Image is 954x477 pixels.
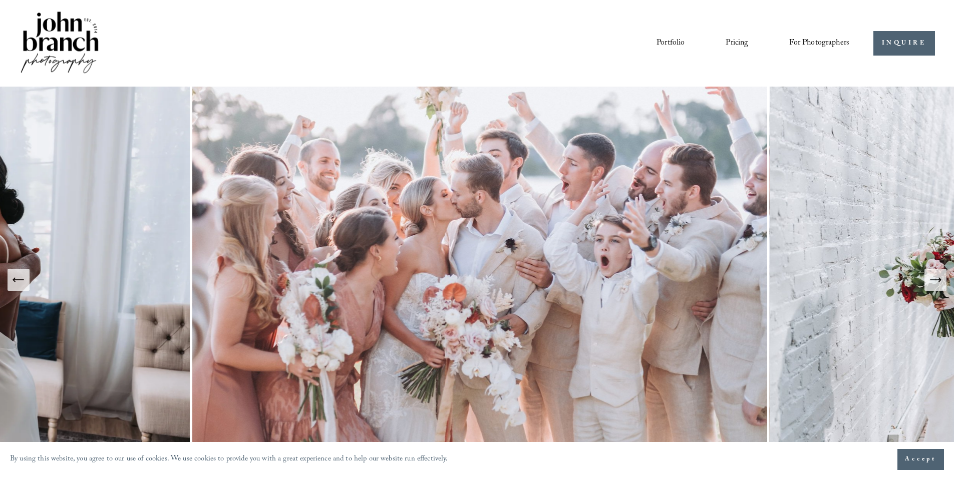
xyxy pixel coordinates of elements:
[873,31,935,56] a: INQUIRE
[789,35,849,52] a: folder dropdown
[924,269,946,291] button: Next Slide
[726,35,748,52] a: Pricing
[657,35,685,52] a: Portfolio
[10,452,448,467] p: By using this website, you agree to our use of cookies. We use cookies to provide you with a grea...
[897,449,944,470] button: Accept
[905,454,936,464] span: Accept
[190,87,770,473] img: A wedding party celebrating outdoors, featuring a bride and groom kissing amidst cheering bridesm...
[19,10,100,77] img: John Branch IV Photography
[789,36,849,51] span: For Photographers
[8,269,30,291] button: Previous Slide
